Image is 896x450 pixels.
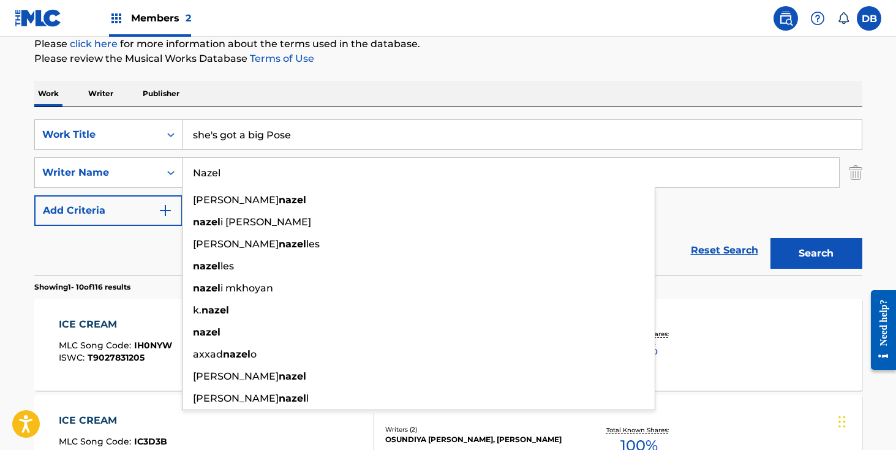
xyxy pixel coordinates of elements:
[59,413,167,428] div: ICE CREAM
[279,370,306,382] strong: nazel
[70,38,118,50] a: click here
[606,426,672,435] p: Total Known Shares:
[220,216,311,228] span: i [PERSON_NAME]
[34,282,130,293] p: Showing 1 - 10 of 116 results
[193,326,220,338] strong: nazel
[279,194,306,206] strong: nazel
[835,391,896,450] iframe: Chat Widget
[193,216,220,228] strong: nazel
[220,260,234,272] span: les
[193,282,220,294] strong: nazel
[59,340,134,351] span: MLC Song Code :
[837,12,849,24] div: Notifications
[193,260,220,272] strong: nazel
[34,195,183,226] button: Add Criteria
[42,127,152,142] div: Work Title
[805,6,830,31] div: Help
[34,51,862,66] p: Please review the Musical Works Database
[247,53,314,64] a: Terms of Use
[778,11,793,26] img: search
[34,119,862,275] form: Search Form
[186,12,191,24] span: 2
[385,425,570,434] div: Writers ( 2 )
[85,81,117,107] p: Writer
[685,237,764,264] a: Reset Search
[193,392,279,404] span: [PERSON_NAME]
[838,403,846,440] div: Drag
[279,392,306,404] strong: nazel
[193,370,279,382] span: [PERSON_NAME]
[109,11,124,26] img: Top Rightsholders
[385,434,570,445] div: OSUNDIYA [PERSON_NAME], [PERSON_NAME]
[59,317,172,332] div: ICE CREAM
[34,81,62,107] p: Work
[134,340,172,351] span: IH0NYW
[774,6,798,31] a: Public Search
[223,348,250,360] strong: nazel
[139,81,183,107] p: Publisher
[131,11,191,25] span: Members
[34,299,862,391] a: ICE CREAMMLC Song Code:IH0NYWISWC:T9027831205Writers (2)[PERSON_NAME] [PERSON_NAME] [PERSON_NAME]...
[15,9,62,27] img: MLC Logo
[193,304,201,316] span: k.
[849,157,862,188] img: Delete Criterion
[193,194,279,206] span: [PERSON_NAME]
[201,304,229,316] strong: nazel
[306,392,309,404] span: l
[158,203,173,218] img: 9d2ae6d4665cec9f34b9.svg
[193,238,279,250] span: [PERSON_NAME]
[134,436,167,447] span: IC3D3B
[306,238,320,250] span: les
[810,11,825,26] img: help
[862,281,896,380] iframe: Resource Center
[88,352,145,363] span: T9027831205
[857,6,881,31] div: User Menu
[59,352,88,363] span: ISWC :
[279,238,306,250] strong: nazel
[59,436,134,447] span: MLC Song Code :
[220,282,273,294] span: i mkhoyan
[770,238,862,269] button: Search
[42,165,152,180] div: Writer Name
[250,348,257,360] span: o
[193,348,223,360] span: axxad
[34,37,862,51] p: Please for more information about the terms used in the database.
